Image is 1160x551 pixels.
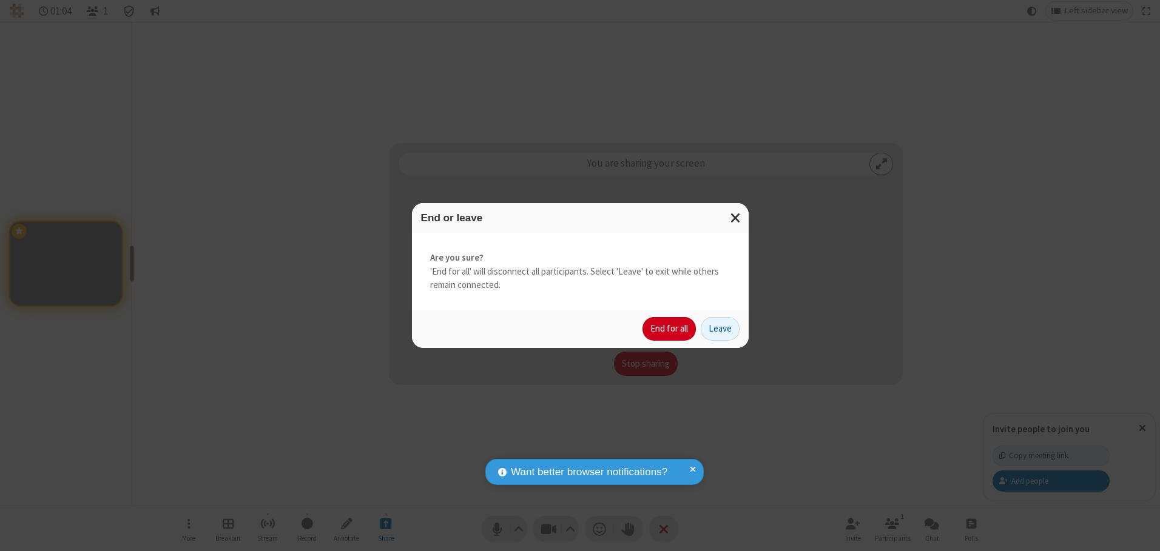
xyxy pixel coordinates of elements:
[511,464,667,480] span: Want better browser notifications?
[642,317,696,341] button: End for all
[430,251,730,265] strong: Are you sure?
[421,212,740,224] h3: End or leave
[723,203,749,233] button: Close modal
[701,317,740,341] button: Leave
[412,233,749,310] div: 'End for all' will disconnect all participants. Select 'Leave' to exit while others remain connec...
